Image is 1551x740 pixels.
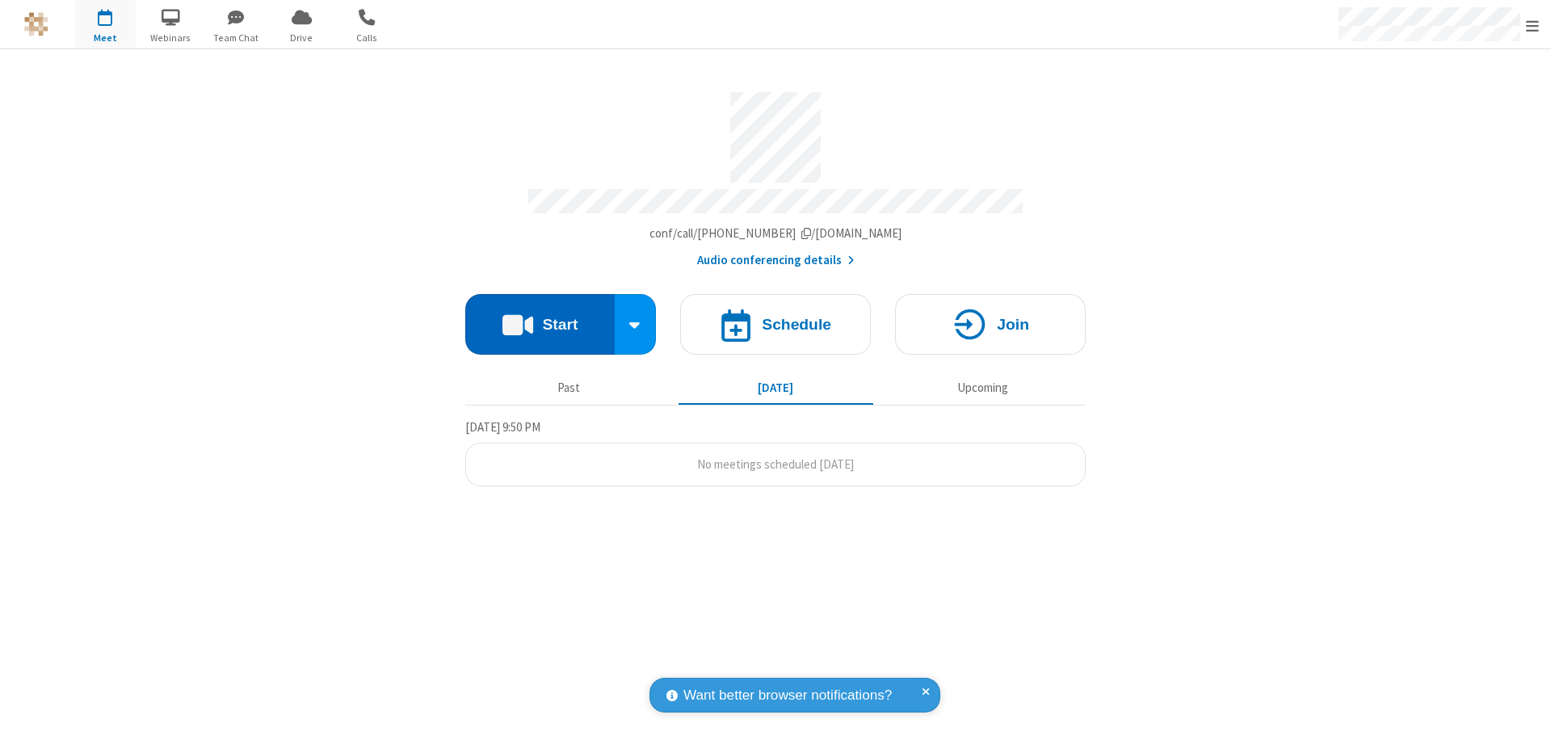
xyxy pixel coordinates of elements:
[465,419,540,435] span: [DATE] 9:50 PM
[542,317,578,332] h4: Start
[271,31,332,45] span: Drive
[465,80,1086,270] section: Account details
[683,685,892,706] span: Want better browser notifications?
[465,418,1086,487] section: Today's Meetings
[615,294,657,355] div: Start conference options
[337,31,397,45] span: Calls
[206,31,267,45] span: Team Chat
[472,372,666,403] button: Past
[24,12,48,36] img: QA Selenium DO NOT DELETE OR CHANGE
[465,294,615,355] button: Start
[649,225,902,241] span: Copy my meeting room link
[997,317,1029,332] h4: Join
[697,456,854,472] span: No meetings scheduled [DATE]
[762,317,831,332] h4: Schedule
[75,31,136,45] span: Meet
[649,225,902,243] button: Copy my meeting room linkCopy my meeting room link
[885,372,1080,403] button: Upcoming
[895,294,1086,355] button: Join
[679,372,873,403] button: [DATE]
[680,294,871,355] button: Schedule
[697,251,855,270] button: Audio conferencing details
[141,31,201,45] span: Webinars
